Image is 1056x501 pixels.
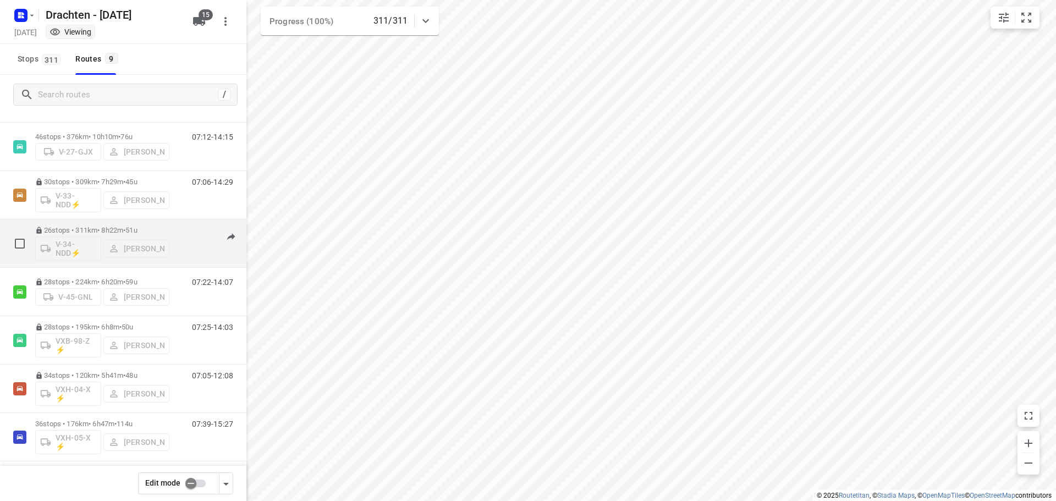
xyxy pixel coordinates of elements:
[192,420,233,428] p: 07:39-15:27
[817,492,1052,499] li: © 2025 , © , © © contributors
[123,278,125,286] span: •
[220,226,242,248] button: Send to driver
[119,323,122,331] span: •
[105,53,118,64] span: 9
[192,133,233,141] p: 07:12-14:15
[188,10,210,32] button: 15
[970,492,1015,499] a: OpenStreetMap
[35,178,169,186] p: 30 stops • 309km • 7h29m
[269,16,333,26] span: Progress (100%)
[215,10,237,32] button: More
[123,226,125,234] span: •
[145,478,180,487] span: Edit mode
[125,178,137,186] span: 45u
[117,420,133,428] span: 114u
[122,323,133,331] span: 50u
[35,133,169,141] p: 46 stops • 376km • 10h10m
[118,133,120,141] span: •
[1015,7,1037,29] button: Fit zoom
[35,371,169,379] p: 34 stops • 120km • 5h41m
[192,178,233,186] p: 07:06-14:29
[199,9,213,20] span: 15
[192,323,233,332] p: 07:25-14:03
[991,7,1039,29] div: small contained button group
[42,54,61,65] span: 311
[38,86,218,103] input: Search routes
[75,52,121,66] div: Routes
[219,476,233,490] div: Driver app settings
[114,420,117,428] span: •
[35,226,169,234] p: 26 stops • 311km • 8h22m
[877,492,915,499] a: Stadia Maps
[18,52,64,66] span: Stops
[192,278,233,287] p: 07:22-14:07
[218,89,230,101] div: /
[125,278,137,286] span: 59u
[50,26,91,37] div: You are currently in view mode. To make any changes, go to edit project.
[123,371,125,379] span: •
[120,133,132,141] span: 76u
[35,278,169,286] p: 28 stops • 224km • 6h20m
[123,178,125,186] span: •
[192,371,233,380] p: 07:05-12:08
[125,226,137,234] span: 51u
[993,7,1015,29] button: Map settings
[125,371,137,379] span: 48u
[35,420,169,428] p: 36 stops • 176km • 6h47m
[839,492,870,499] a: Routetitan
[922,492,965,499] a: OpenMapTiles
[9,233,31,255] span: Select
[35,323,169,331] p: 28 stops • 195km • 6h8m
[373,14,408,27] p: 311/311
[261,7,439,35] div: Progress (100%)311/311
